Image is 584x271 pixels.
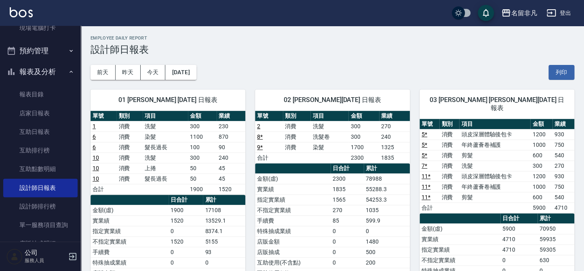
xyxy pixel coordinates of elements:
td: 消費 [439,150,459,161]
td: 0 [169,247,203,257]
td: 17108 [203,205,245,215]
td: 45 [217,173,245,184]
td: 0 [203,257,245,268]
td: 540 [552,150,574,161]
td: 270 [552,161,574,171]
a: 2 [257,123,260,129]
th: 類別 [439,119,459,129]
td: 實業績 [420,234,500,244]
td: 指定實業績 [91,226,169,236]
td: 1325 [379,142,410,152]
th: 項目 [310,111,348,121]
td: 1480 [364,236,410,247]
td: 消費 [439,171,459,181]
td: 2300 [331,173,364,184]
td: 染髮 [143,131,188,142]
td: 消費 [116,163,142,173]
td: 手續費 [255,215,331,226]
td: 2300 [348,152,379,163]
td: 540 [552,192,574,202]
td: 50 [188,163,217,173]
td: 消費 [283,142,311,152]
td: 85 [331,215,364,226]
span: 03 [PERSON_NAME] [PERSON_NAME][DATE] 日報表 [429,96,565,112]
td: 230 [217,121,245,131]
td: 78988 [364,173,410,184]
a: 店家日報表 [3,104,78,123]
img: Person [6,248,23,265]
td: 0 [331,236,364,247]
td: 消費 [439,161,459,171]
td: 240 [217,152,245,163]
td: 剪髮 [459,192,530,202]
td: 4710 [552,202,574,213]
td: 90 [217,142,245,152]
td: 240 [379,131,410,142]
td: 93 [203,247,245,257]
a: 互助排行榜 [3,141,78,160]
p: 服務人員 [25,257,66,264]
th: 累計 [203,195,245,205]
table: a dense table [255,111,410,163]
button: 前天 [91,65,116,80]
th: 金額 [188,111,217,121]
td: 不指定實業績 [91,236,169,247]
td: 930 [552,129,574,140]
td: 不指定實業績 [420,255,500,265]
td: 750 [552,181,574,192]
td: 630 [538,255,574,265]
td: 年終蘆薈卷補護 [459,140,530,150]
span: 02 [PERSON_NAME][DATE] 日報表 [265,96,400,104]
th: 金額 [530,119,552,129]
td: 599.9 [364,215,410,226]
td: 洗髮 [459,161,530,171]
a: 單一服務項目查詢 [3,216,78,234]
td: 5900 [500,223,537,234]
td: 消費 [439,181,459,192]
td: 髮長過長 [143,142,188,152]
td: 洗髮 [143,152,188,163]
td: 染髮 [310,142,348,152]
td: 0 [364,226,410,236]
a: 6 [93,144,96,150]
td: 不指定實業績 [255,205,331,215]
td: 1100 [188,131,217,142]
td: 洗髮 [143,121,188,131]
td: 消費 [439,192,459,202]
td: 0 [331,247,364,257]
td: 實業績 [255,184,331,194]
td: 消費 [283,131,311,142]
a: 10 [93,154,99,161]
th: 業績 [217,111,245,121]
td: 50 [188,173,217,184]
td: 特殊抽成業績 [255,226,331,236]
td: 600 [530,192,552,202]
th: 項目 [459,119,530,129]
th: 業績 [379,111,410,121]
td: 消費 [439,140,459,150]
td: 300 [530,161,552,171]
td: 髮長過長 [143,173,188,184]
td: 300 [188,152,217,163]
td: 300 [188,121,217,131]
td: 消費 [116,121,142,131]
td: 1565 [331,194,364,205]
button: 預約管理 [3,40,78,61]
td: 消費 [116,173,142,184]
td: 870 [217,131,245,142]
button: 列印 [548,65,574,80]
th: 日合計 [331,163,364,174]
a: 1 [93,123,96,129]
td: 1000 [530,140,552,150]
a: 6 [93,133,96,140]
td: 消費 [116,131,142,142]
div: 名留非凡 [511,8,537,18]
td: 13529.1 [203,215,245,226]
td: 5900 [530,202,552,213]
td: 750 [552,140,574,150]
td: 600 [530,150,552,161]
a: 互助日報表 [3,123,78,141]
a: 店販抽成明細 [3,234,78,253]
th: 項目 [143,111,188,121]
td: 59305 [538,244,574,255]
